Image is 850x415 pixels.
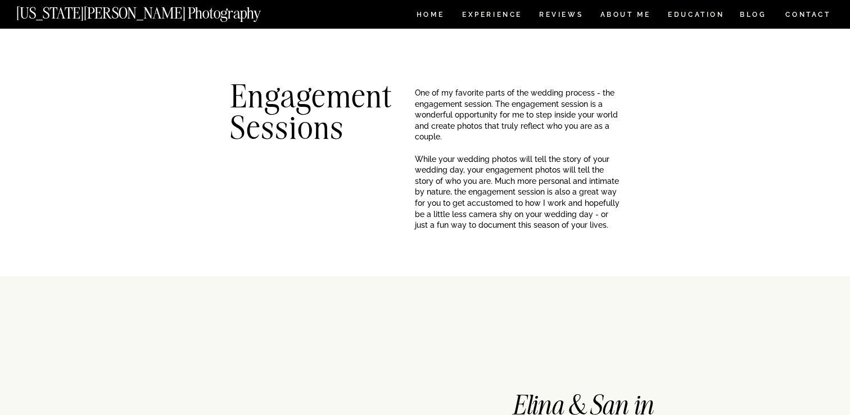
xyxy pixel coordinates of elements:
p: One of my favorite parts of the wedding process - the engagement session. The engagement session ... [415,88,620,176]
a: REVIEWS [539,11,581,21]
a: [US_STATE][PERSON_NAME] Photography [16,6,299,15]
a: BLOG [740,11,767,21]
a: CONTACT [785,8,831,21]
h1: Engagement Sessions [230,80,397,129]
a: EDUCATION [667,11,726,21]
a: HOME [414,11,446,21]
a: Experience [462,11,521,21]
a: ABOUT ME [600,11,651,21]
